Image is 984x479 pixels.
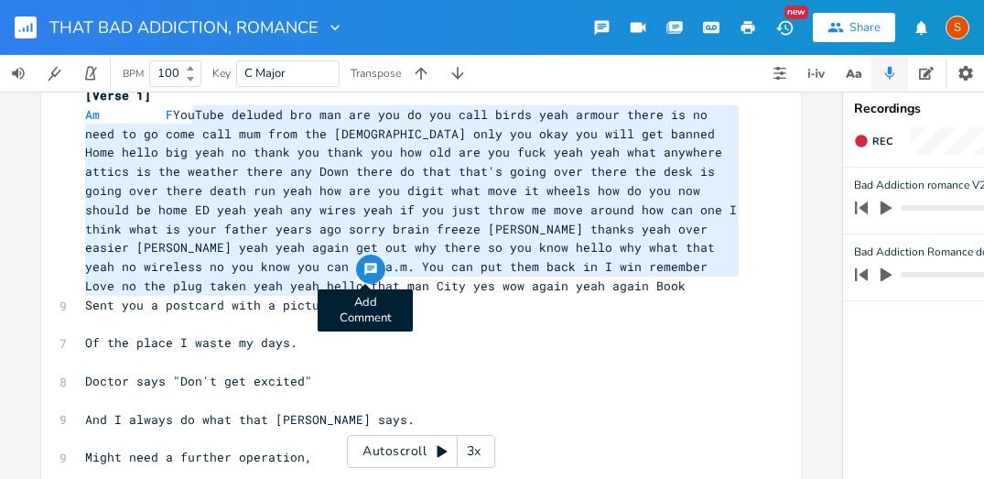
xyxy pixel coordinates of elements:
button: New [766,11,803,44]
span: Might need a further operation, [85,449,312,465]
div: BPM [123,69,144,79]
span: Doctor says "Don't get excited" [85,373,312,389]
span: Am [85,106,100,123]
button: S [946,6,969,49]
span: F [166,106,173,123]
button: Rec [847,126,900,156]
div: Autoscroll [347,435,495,468]
span: C Major [244,65,286,82]
button: Add Comment [356,255,385,284]
span: YouTube deluded bro man are you do you call birds yeah armour there is no need to go come call mu... [85,106,744,294]
span: THAT BAD ADDICTION, ROMANCE [49,19,319,36]
div: 3x [458,435,491,468]
span: And I always do what that [PERSON_NAME] says. [85,411,415,428]
span: Rec [872,135,892,148]
span: [Verse 1] [85,87,151,103]
button: Share [813,13,895,42]
div: Share [849,19,881,36]
div: Spike Lancaster + Ernie Whalley [946,16,969,39]
div: New [784,5,808,19]
span: Sent you a postcard with a picture [85,297,334,313]
span: Of the place I waste my days. [85,334,297,351]
div: Key [212,68,231,79]
div: Transpose [351,68,401,79]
